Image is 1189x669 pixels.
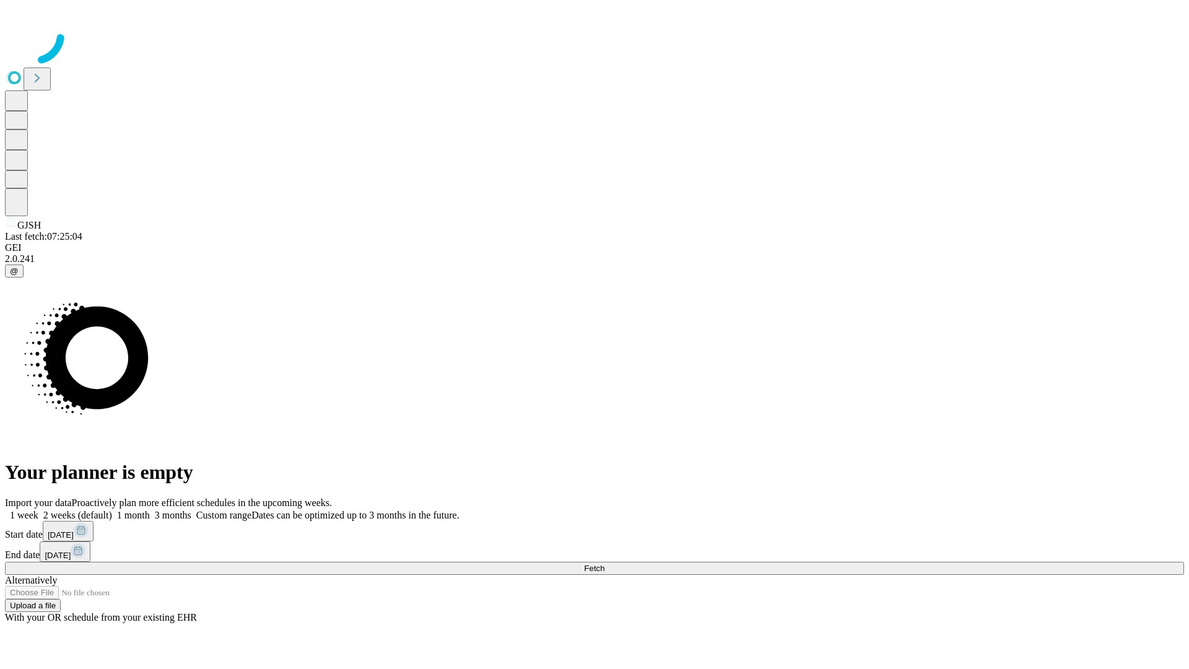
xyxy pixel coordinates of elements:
[251,510,459,520] span: Dates can be optimized up to 3 months in the future.
[10,266,19,276] span: @
[43,510,112,520] span: 2 weeks (default)
[48,530,74,540] span: [DATE]
[155,510,191,520] span: 3 months
[5,461,1184,484] h1: Your planner is empty
[5,612,197,623] span: With your OR schedule from your existing EHR
[45,551,71,560] span: [DATE]
[5,497,72,508] span: Import your data
[5,541,1184,562] div: End date
[5,231,82,242] span: Last fetch: 07:25:04
[10,510,38,520] span: 1 week
[5,521,1184,541] div: Start date
[17,220,41,230] span: GJSH
[196,510,251,520] span: Custom range
[5,242,1184,253] div: GEI
[5,599,61,612] button: Upload a file
[5,562,1184,575] button: Fetch
[584,564,604,573] span: Fetch
[5,265,24,278] button: @
[117,510,150,520] span: 1 month
[40,541,90,562] button: [DATE]
[5,253,1184,265] div: 2.0.241
[72,497,332,508] span: Proactively plan more efficient schedules in the upcoming weeks.
[43,521,94,541] button: [DATE]
[5,575,57,585] span: Alternatively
